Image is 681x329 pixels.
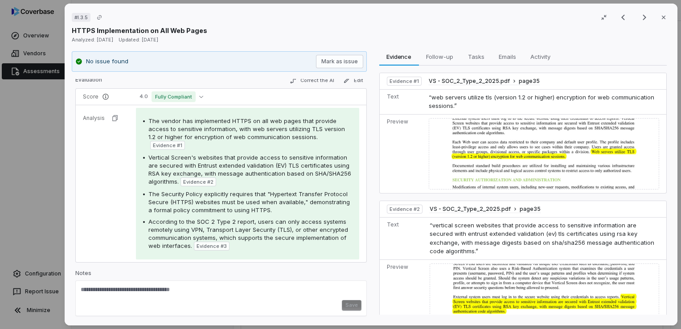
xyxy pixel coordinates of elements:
span: # I.3.5 [74,14,88,21]
p: Score [83,93,125,100]
button: Next result [636,12,653,23]
span: Evidence # 1 [153,142,182,149]
p: HTTPS Implementation on All Web Pages [72,26,207,35]
span: Vertical Screen's websites that provide access to sensitive information are secured with Entrust ... [148,154,351,185]
span: Evidence # 2 [183,178,213,185]
button: VS - SOC_2_Type_2_2025.pdfpage35 [429,78,540,85]
p: Notes [75,270,367,280]
img: 838097f0b96c4c0bb61a56fb7b7946fc_original.jpg_w1200.jpg [429,118,659,189]
span: According to the SOC 2 Type 2 report, users can only access systems remotely using VPN, Transport... [148,218,348,249]
button: Copy link [91,9,107,25]
td: Text [379,89,425,114]
span: VS - SOC_2_Type_2_2025.pdf [430,206,511,213]
p: Analysis [83,115,105,122]
span: page 35 [520,206,541,213]
td: Text [379,217,426,259]
span: Evidence # 3 [197,243,227,250]
span: Analyzed: [DATE] [72,37,113,43]
span: The vendor has implemented HTTPS on all web pages that provide access to sensitive information, w... [148,117,345,140]
p: Evaluation [75,76,102,87]
button: Previous result [614,12,632,23]
button: 4.0Fully Compliant [136,91,207,102]
span: The Security Policy explicitly requires that "Hypertext Transfer Protocol Secure (HTTPS) websites... [148,190,350,214]
p: No issue found [86,57,128,66]
span: VS - SOC_2_Type_2_2025.pdf [429,78,510,85]
button: VS - SOC_2_Type_2_2025.pdfpage35 [430,206,541,213]
span: Evidence # 2 [389,206,419,213]
span: Evidence # 1 [389,78,418,85]
td: Preview [379,114,425,193]
button: Correct the AI [286,75,337,86]
span: Updated: [DATE] [119,37,158,43]
span: “web servers utilize tls (version 1.2 or higher) encryption for web communication sessions.” [429,94,654,110]
span: Emails [495,51,519,62]
span: Fully Compliant [152,91,196,102]
span: Tasks [464,51,488,62]
span: page 35 [519,78,540,85]
span: “vertical screen websites that provide access to sensitive information are secured with entrust e... [430,222,654,255]
span: Follow-up [423,51,457,62]
span: Evidence [383,51,415,62]
span: Activity [526,51,554,62]
button: Mark as issue [316,55,363,68]
button: Edit [339,75,366,86]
